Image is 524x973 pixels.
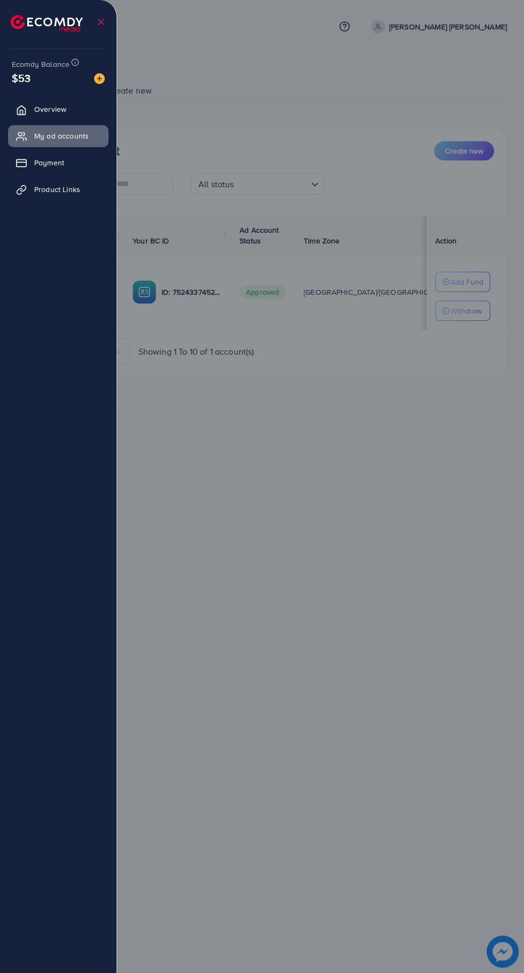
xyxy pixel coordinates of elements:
[8,152,109,173] a: Payment
[12,70,30,86] span: $53
[8,125,109,147] a: My ad accounts
[8,98,109,120] a: Overview
[34,184,80,195] span: Product Links
[12,59,70,70] span: Ecomdy Balance
[34,157,64,168] span: Payment
[34,131,89,141] span: My ad accounts
[34,104,66,114] span: Overview
[94,73,105,84] img: image
[11,15,83,32] img: logo
[8,179,109,200] a: Product Links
